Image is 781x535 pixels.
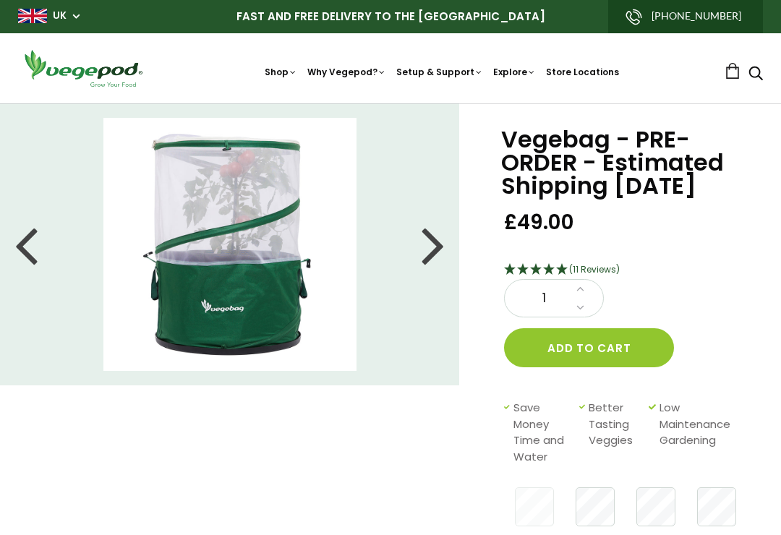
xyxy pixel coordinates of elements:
[493,66,536,78] a: Explore
[519,289,568,308] span: 1
[501,128,745,197] h1: Vegebag - PRE-ORDER - Estimated Shipping [DATE]
[18,48,148,89] img: Vegepod
[265,66,297,78] a: Shop
[660,400,738,465] span: Low Maintenance Gardening
[53,9,67,23] a: UK
[569,263,620,275] span: (11 Reviews)
[513,400,572,465] span: Save Money Time and Water
[572,299,589,317] a: Decrease quantity by 1
[307,66,386,78] a: Why Vegepod?
[103,118,357,371] img: Vegebag - PRE-ORDER - Estimated Shipping September 15th
[546,66,619,78] a: Store Locations
[504,328,674,367] button: Add to cart
[18,9,47,23] img: gb_large.png
[748,67,763,82] a: Search
[396,66,483,78] a: Setup & Support
[572,280,589,299] a: Increase quantity by 1
[504,261,745,280] div: 4.91 Stars - 11 Reviews
[504,209,574,236] span: £49.00
[589,400,641,465] span: Better Tasting Veggies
